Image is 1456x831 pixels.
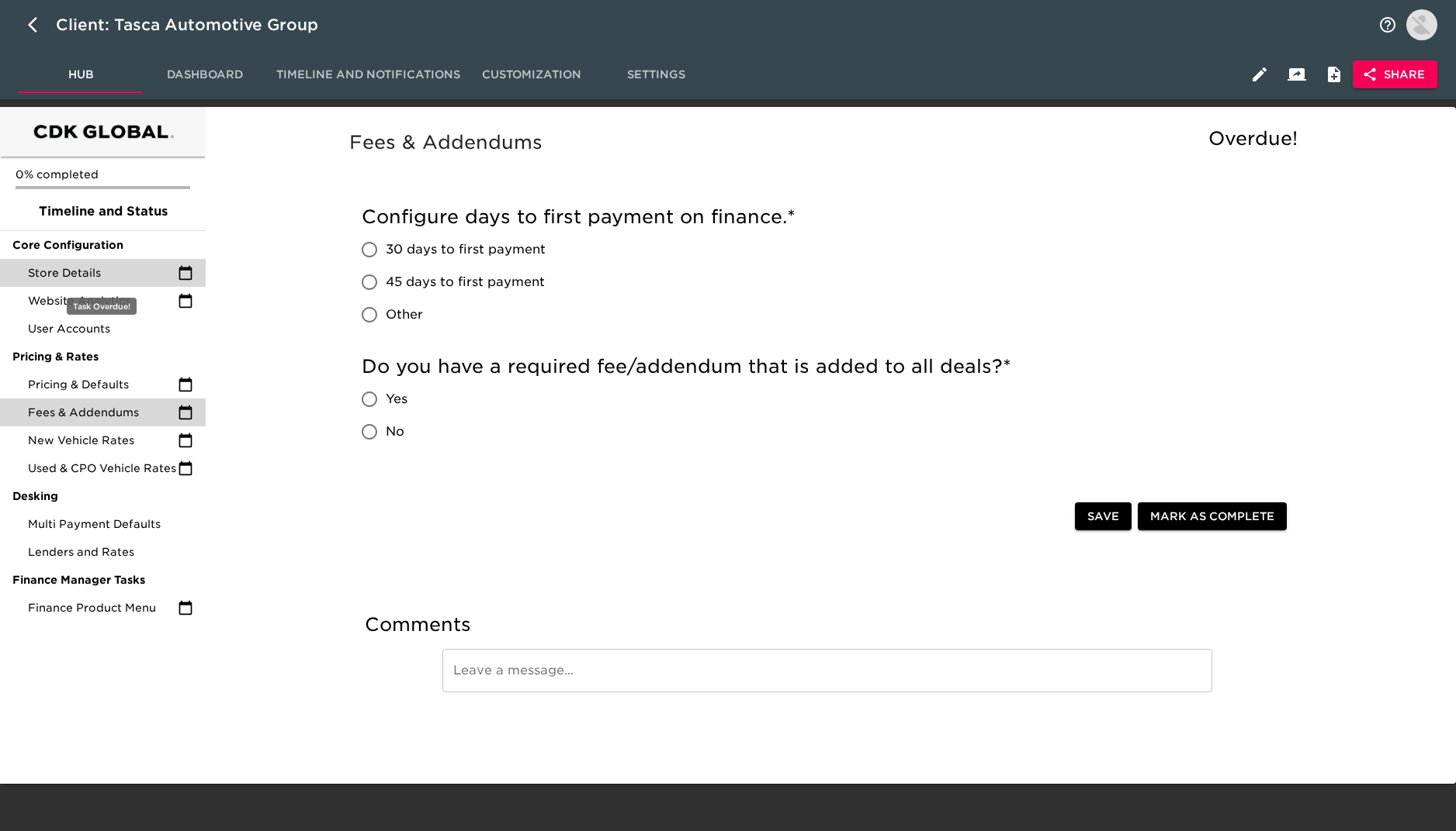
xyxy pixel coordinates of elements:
[1208,127,1298,150] span: Overdue!
[12,572,193,588] span: Finance Manager Tasks
[28,405,178,420] span: Fees & Addendums
[152,65,258,84] span: Dashboard
[12,237,193,253] span: Core Configuration
[603,65,709,84] span: Settings
[28,600,178,615] span: Finance Product Menu
[1316,56,1353,93] button: Internal Notes and Comments
[12,349,193,364] span: Pricing & Rates
[1369,6,1406,43] button: notifications
[16,167,190,182] p: 0% completed
[386,240,546,259] span: 30 days to first payment
[365,612,1290,637] h5: Comments
[386,422,404,441] span: No
[28,516,193,532] span: Multi Payment Defaults
[28,293,178,309] span: Website Analytics
[28,460,178,476] span: Used & CPO Vehicle Rates
[1365,65,1425,84] span: Share
[1278,56,1316,93] button: Client View
[1138,502,1287,531] button: Mark as Complete
[28,65,133,84] span: Hub
[386,390,407,409] span: Yes
[362,354,1293,379] h5: Do you have a required fee/addendum that is added to all deals?
[349,130,1305,155] h5: Fees & Addendums
[362,205,1293,229] h5: Configure days to first payment on finance.
[386,305,423,324] span: Other
[1075,502,1132,531] button: Save
[1353,60,1437,89] button: Share
[28,544,193,560] span: Lenders and Rates
[56,12,340,37] div: Client: Tasca Automotive Group
[479,65,584,84] span: Customization
[1241,56,1278,93] button: Edit Hub
[12,202,193,221] span: Timeline and Status
[28,377,178,392] span: Pricing & Defaults
[276,65,460,84] span: Timeline and Notifications
[28,321,193,336] span: User Accounts
[1087,507,1119,526] span: Save
[12,488,193,504] span: Desking
[386,273,545,291] span: 45 days to first payment
[28,433,178,448] span: New Vehicle Rates
[1406,9,1437,40] img: Profile
[1150,507,1274,526] span: Mark as Complete
[28,265,178,281] span: Store Details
